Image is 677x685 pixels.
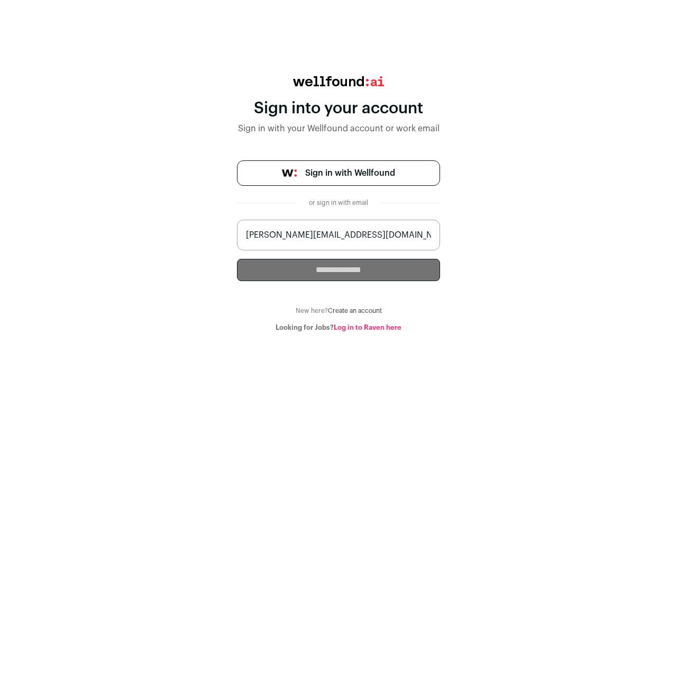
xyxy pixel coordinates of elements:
a: Sign in with Wellfound [237,160,440,186]
input: name@work-email.com [237,220,440,250]
div: or sign in with email [305,199,372,207]
a: Create an account [328,308,382,314]
div: Sign in with your Wellfound account or work email [237,122,440,135]
img: wellfound-symbol-flush-black-fb3c872781a75f747ccb3a119075da62bfe97bd399995f84a933054e44a575c4.png [282,169,297,177]
span: Sign in with Wellfound [305,167,395,179]
div: Sign into your account [237,99,440,118]
div: New here? [237,307,440,315]
div: Looking for Jobs? [237,323,440,332]
img: wellfound:ai [293,76,384,86]
a: Log in to Raven here [334,324,401,331]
